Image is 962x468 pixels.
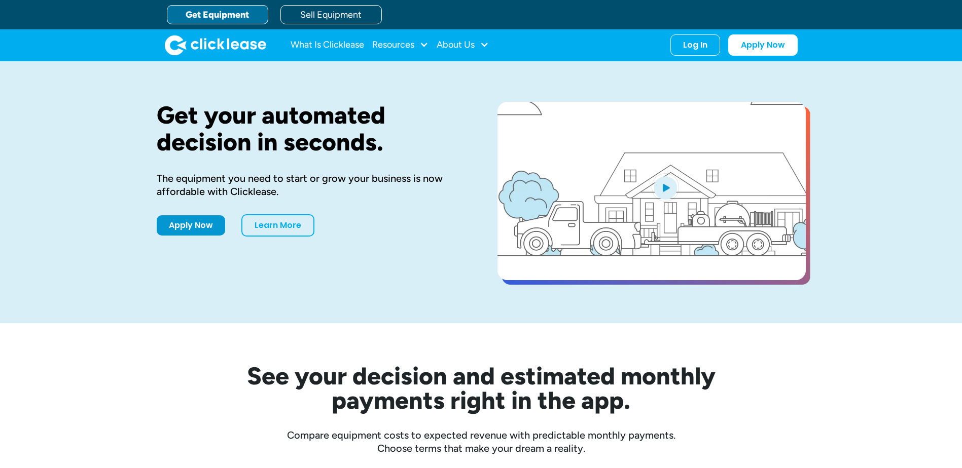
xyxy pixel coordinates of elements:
[728,34,798,56] a: Apply Now
[165,35,266,55] a: home
[683,40,707,50] div: Log In
[165,35,266,55] img: Clicklease logo
[291,35,364,55] a: What Is Clicklease
[157,102,465,155] h1: Get your automated decision in seconds.
[197,364,765,412] h2: See your decision and estimated monthly payments right in the app.
[437,35,489,55] div: About Us
[167,5,268,24] a: Get Equipment
[157,428,806,455] div: Compare equipment costs to expected revenue with predictable monthly payments. Choose terms that ...
[157,172,465,198] div: The equipment you need to start or grow your business is now affordable with Clicklease.
[280,5,382,24] a: Sell Equipment
[157,215,225,236] a: Apply Now
[241,214,314,237] a: Learn More
[652,173,679,202] img: Blue play button logo on a light blue circular background
[497,102,806,280] a: open lightbox
[372,35,429,55] div: Resources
